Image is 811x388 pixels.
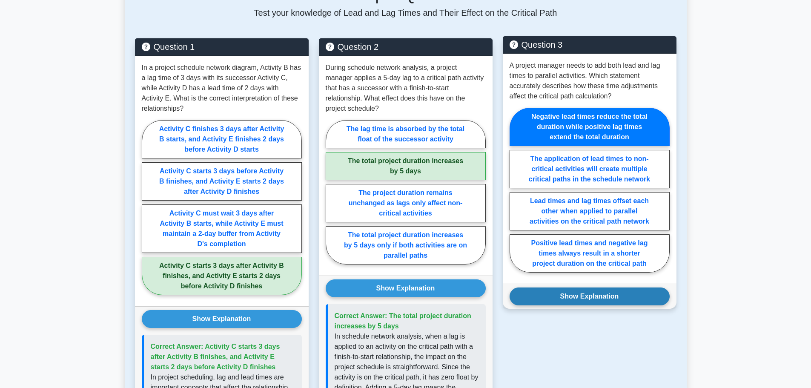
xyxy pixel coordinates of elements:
[142,120,302,158] label: Activity C finishes 3 days after Activity B starts, and Activity E finishes 2 days before Activit...
[510,40,670,50] h5: Question 3
[510,192,670,230] label: Lead times and lag times offset each other when applied to parallel activities on the critical pa...
[510,287,670,305] button: Show Explanation
[151,343,280,371] span: Correct Answer: Activity C starts 3 days after Activity B finishes, and Activity E starts 2 days ...
[335,312,471,330] span: Correct Answer: The total project duration increases by 5 days
[326,226,486,264] label: The total project duration increases by 5 days only if both activities are on parallel paths
[326,279,486,297] button: Show Explanation
[326,184,486,222] label: The project duration remains unchanged as lags only affect non-critical activities
[142,310,302,328] button: Show Explanation
[510,150,670,188] label: The application of lead times to non-critical activities will create multiple critical paths in t...
[142,204,302,253] label: Activity C must wait 3 days after Activity B starts, while Activity E must maintain a 2-day buffe...
[142,42,302,52] h5: Question 1
[510,108,670,146] label: Negative lead times reduce the total duration while positive lag times extend the total duration
[510,60,670,101] p: A project manager needs to add both lead and lag times to parallel activities. Which statement ac...
[142,162,302,201] label: Activity C starts 3 days before Activity B finishes, and Activity E starts 2 days after Activity ...
[326,120,486,148] label: The lag time is absorbed by the total float of the successor activity
[326,152,486,180] label: The total project duration increases by 5 days
[135,8,676,18] p: Test your knowledge of Lead and Lag Times and Their Effect on the Critical Path
[142,63,302,114] p: In a project schedule network diagram, Activity B has a lag time of 3 days with its successor Act...
[326,63,486,114] p: During schedule network analysis, a project manager applies a 5-day lag to a critical path activi...
[142,257,302,295] label: Activity C starts 3 days after Activity B finishes, and Activity E starts 2 days before Activity ...
[326,42,486,52] h5: Question 2
[510,234,670,273] label: Positive lead times and negative lag times always result in a shorter project duration on the cri...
